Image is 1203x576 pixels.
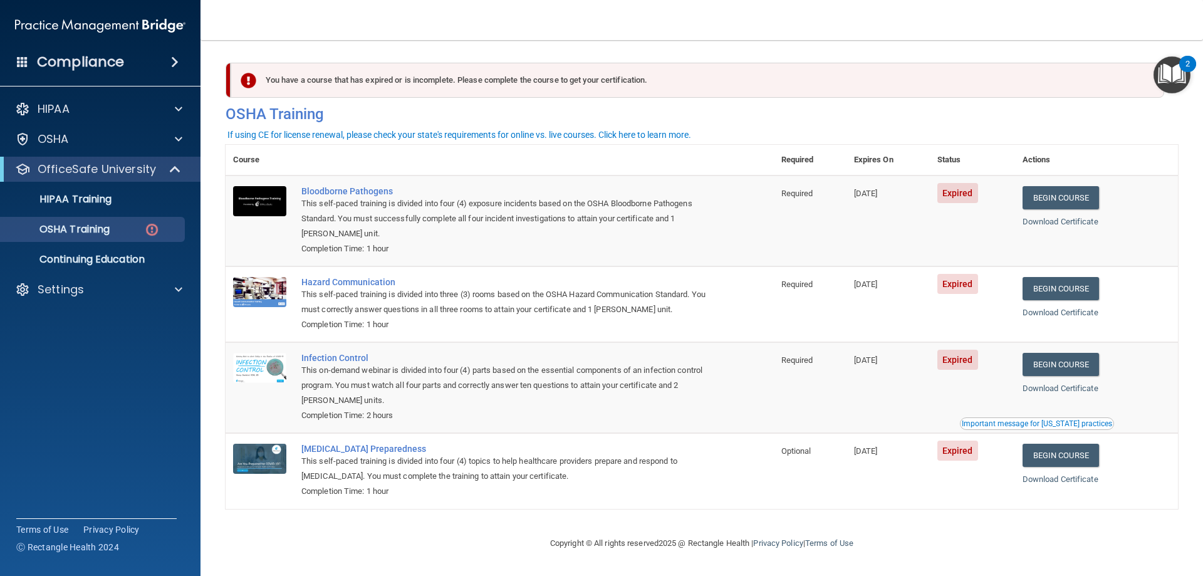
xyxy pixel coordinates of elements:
button: Open Resource Center, 2 new notifications [1154,56,1190,93]
div: Completion Time: 2 hours [301,408,711,423]
div: 2 [1185,64,1190,80]
a: HIPAA [15,102,182,117]
span: [DATE] [854,189,878,198]
a: Privacy Policy [83,523,140,536]
img: exclamation-circle-solid-danger.72ef9ffc.png [241,73,256,88]
span: [DATE] [854,355,878,365]
a: Settings [15,282,182,297]
div: Copyright © All rights reserved 2025 @ Rectangle Health | | [473,523,930,563]
span: [DATE] [854,280,878,289]
a: OfficeSafe University [15,162,182,177]
div: Important message for [US_STATE] practices [962,420,1112,427]
a: Privacy Policy [753,538,803,548]
a: OSHA [15,132,182,147]
a: Bloodborne Pathogens [301,186,711,196]
div: This self-paced training is divided into four (4) topics to help healthcare providers prepare and... [301,454,711,484]
a: Begin Course [1023,277,1099,300]
span: Expired [937,441,978,461]
div: Completion Time: 1 hour [301,241,711,256]
div: If using CE for license renewal, please check your state's requirements for online vs. live cours... [227,130,691,139]
th: Course [226,145,294,175]
p: Continuing Education [8,253,179,266]
div: This on-demand webinar is divided into four (4) parts based on the essential components of an inf... [301,363,711,408]
th: Actions [1015,145,1178,175]
div: This self-paced training is divided into three (3) rooms based on the OSHA Hazard Communication S... [301,287,711,317]
span: Required [781,280,813,289]
a: [MEDICAL_DATA] Preparedness [301,444,711,454]
h4: Compliance [37,53,124,71]
img: danger-circle.6113f641.png [144,222,160,238]
span: Required [781,355,813,365]
a: Download Certificate [1023,384,1098,393]
h4: OSHA Training [226,105,1178,123]
div: This self-paced training is divided into four (4) exposure incidents based on the OSHA Bloodborne... [301,196,711,241]
span: Ⓒ Rectangle Health 2024 [16,541,119,553]
th: Expires On [846,145,930,175]
span: Expired [937,183,978,203]
a: Infection Control [301,353,711,363]
a: Hazard Communication [301,277,711,287]
a: Begin Course [1023,186,1099,209]
div: Completion Time: 1 hour [301,484,711,499]
button: If using CE for license renewal, please check your state's requirements for online vs. live cours... [226,128,693,141]
p: HIPAA [38,102,70,117]
div: Completion Time: 1 hour [301,317,711,332]
div: You have a course that has expired or is incomplete. Please complete the course to get your certi... [231,63,1164,98]
p: OSHA [38,132,69,147]
span: Expired [937,350,978,370]
a: Download Certificate [1023,308,1098,317]
th: Status [930,145,1015,175]
a: Begin Course [1023,353,1099,376]
span: Required [781,189,813,198]
p: OfficeSafe University [38,162,156,177]
button: Read this if you are a dental practitioner in the state of CA [960,417,1114,430]
th: Required [774,145,846,175]
a: Download Certificate [1023,217,1098,226]
a: Terms of Use [16,523,68,536]
span: Expired [937,274,978,294]
a: Terms of Use [805,538,853,548]
a: Begin Course [1023,444,1099,467]
span: Optional [781,446,811,456]
p: HIPAA Training [8,193,112,206]
span: [DATE] [854,446,878,456]
p: OSHA Training [8,223,110,236]
img: PMB logo [15,13,185,38]
p: Settings [38,282,84,297]
a: Download Certificate [1023,474,1098,484]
